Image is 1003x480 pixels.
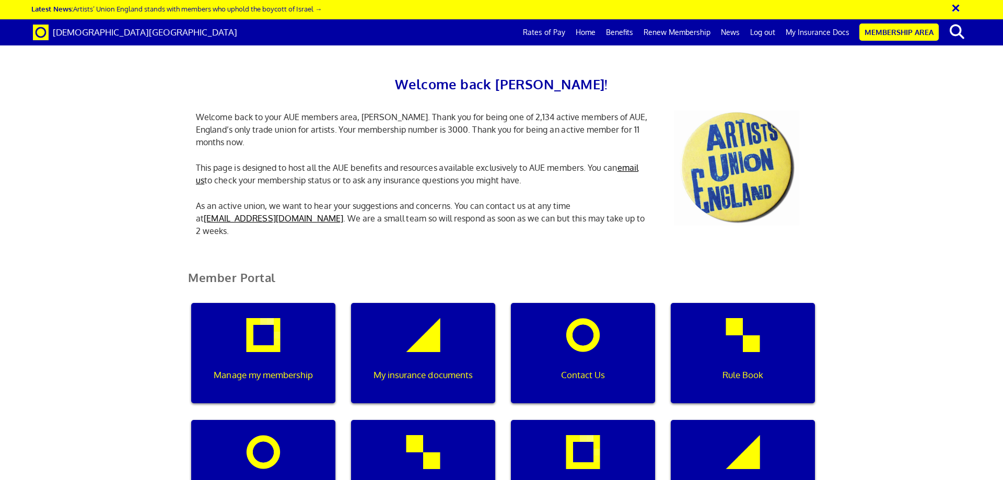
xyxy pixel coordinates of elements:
[638,19,716,45] a: Renew Membership
[31,4,73,13] strong: Latest News:
[204,213,343,224] a: [EMAIL_ADDRESS][DOMAIN_NAME]
[941,21,973,43] button: search
[745,19,780,45] a: Log out
[188,111,658,148] p: Welcome back to your AUE members area, [PERSON_NAME]. Thank you for being one of 2,134 active mem...
[188,200,658,237] p: As an active union, we want to hear your suggestions and concerns. You can contact us at any time...
[188,161,658,186] p: This page is designed to host all the AUE benefits and resources available exclusively to AUE mem...
[25,19,245,45] a: Brand [DEMOGRAPHIC_DATA][GEOGRAPHIC_DATA]
[53,27,237,38] span: [DEMOGRAPHIC_DATA][GEOGRAPHIC_DATA]
[678,368,808,382] p: Rule Book
[518,19,570,45] a: Rates of Pay
[570,19,601,45] a: Home
[601,19,638,45] a: Benefits
[343,303,503,420] a: My insurance documents
[663,303,823,420] a: Rule Book
[859,24,939,41] a: Membership Area
[199,368,328,382] p: Manage my membership
[518,368,648,382] p: Contact Us
[183,303,343,420] a: Manage my membership
[31,4,322,13] a: Latest News:Artists’ Union England stands with members who uphold the boycott of Israel →
[780,19,855,45] a: My Insurance Docs
[716,19,745,45] a: News
[503,303,663,420] a: Contact Us
[188,73,815,95] h2: Welcome back [PERSON_NAME]!
[180,271,823,297] h2: Member Portal
[358,368,488,382] p: My insurance documents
